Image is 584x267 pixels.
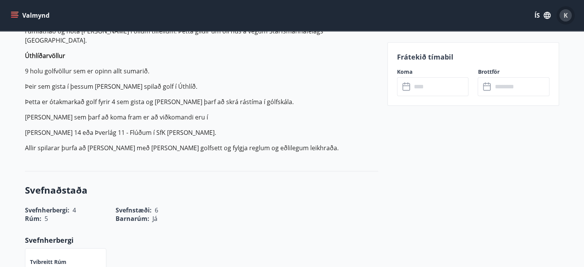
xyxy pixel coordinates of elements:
[9,8,53,22] button: menu
[25,113,378,122] p: [PERSON_NAME] sem þarf að koma fram er að viðkomandi eru í
[556,6,575,25] button: K
[397,52,550,62] p: Frátekið tímabil
[25,82,378,91] p: Þeir sem gista í þessum [PERSON_NAME] spilað golf í Úthlíð.
[530,8,555,22] button: ÍS
[116,214,149,223] span: Barnarúm :
[25,51,65,60] strong: Úthlíðarvöllur
[30,258,66,266] p: Tvíbreitt rúm
[25,128,378,137] p: [PERSON_NAME] 14 eða Þverlág 11 - Flúðum í SfK [PERSON_NAME].
[25,97,378,106] p: Þetta er ótakmarkað golf fyrir 4 sem gista og [PERSON_NAME] þarf að skrá rástíma í gólfskála.
[25,184,378,197] h3: Svefnaðstaða
[25,143,378,153] p: Allir spilarar þurfa að [PERSON_NAME] með [PERSON_NAME] golfsett og fylgja reglum og eðlilegum le...
[152,214,157,223] span: Já
[25,66,378,76] p: 9 holu golfvöllur sem er opinn allt sumarið.
[564,11,568,20] span: K
[478,68,549,76] label: Brottför
[25,235,378,245] p: Svefnherbergi
[25,214,41,223] span: Rúm :
[397,68,469,76] label: Koma
[45,214,48,223] span: 5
